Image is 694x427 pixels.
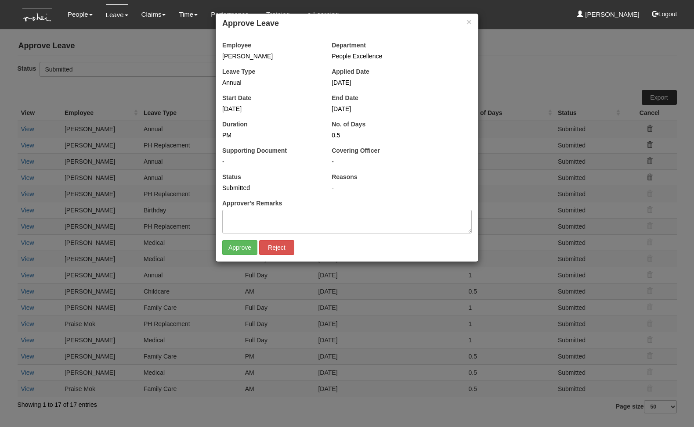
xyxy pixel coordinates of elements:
div: People Excellence [332,52,472,61]
label: Status [222,172,241,181]
label: Approver's Remarks [222,199,282,208]
div: Annual [222,78,318,87]
div: [DATE] [332,104,428,113]
div: 0.5 [332,131,428,140]
label: Employee [222,41,251,50]
label: Applied Date [332,67,369,76]
label: Covering Officer [332,146,380,155]
button: × [466,17,472,26]
div: - [222,157,318,166]
div: [DATE] [332,78,428,87]
div: Submitted [222,183,318,192]
label: No. of Days [332,120,365,129]
div: [PERSON_NAME] [222,52,318,61]
label: Department [332,41,366,50]
input: Approve [222,240,257,255]
div: - [332,183,472,192]
div: PM [222,131,318,140]
input: Reject [259,240,294,255]
label: Leave Type [222,67,255,76]
div: [DATE] [222,104,318,113]
label: Reasons [332,172,357,181]
b: Approve Leave [222,19,279,28]
div: - [332,157,472,166]
label: End Date [332,93,358,102]
label: Duration [222,120,248,129]
label: Supporting Document [222,146,287,155]
label: Start Date [222,93,251,102]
